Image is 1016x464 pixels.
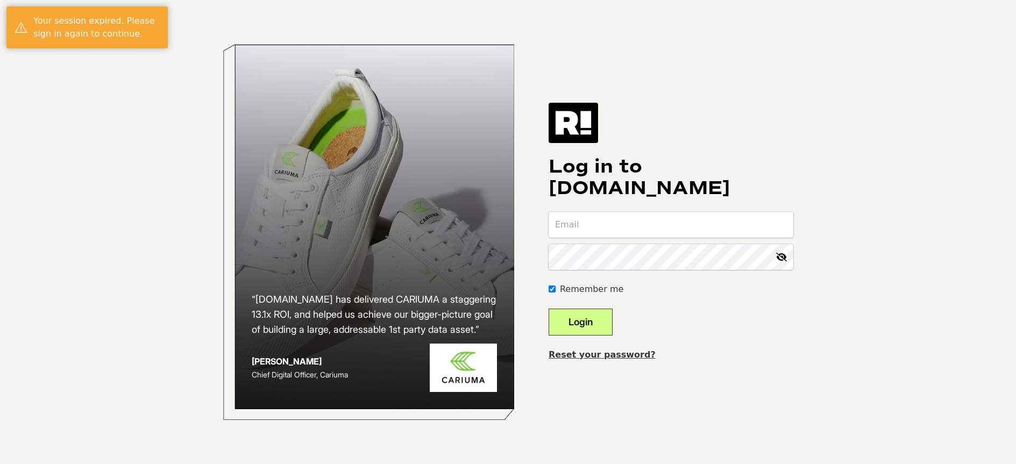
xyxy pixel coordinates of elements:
label: Remember me [560,283,623,296]
strong: [PERSON_NAME] [252,356,322,367]
button: Login [549,309,613,335]
div: Your session expired. Please sign in again to continue. [33,15,160,40]
h2: “[DOMAIN_NAME] has delivered CARIUMA a staggering 13.1x ROI, and helped us achieve our bigger-pic... [252,292,497,337]
a: Reset your password? [549,349,656,360]
input: Email [549,212,793,238]
img: Cariuma [430,344,497,392]
img: Retention.com [549,103,598,142]
span: Chief Digital Officer, Cariuma [252,370,348,379]
h1: Log in to [DOMAIN_NAME] [549,156,793,199]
